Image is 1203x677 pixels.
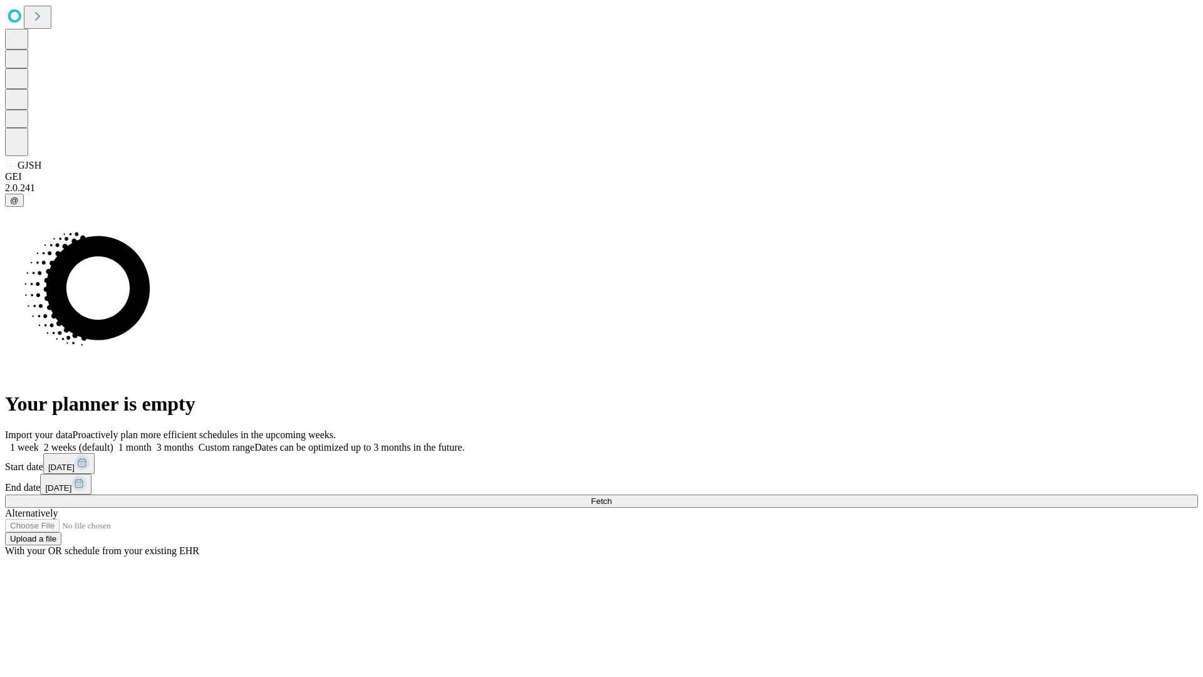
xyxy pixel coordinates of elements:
div: 2.0.241 [5,182,1198,194]
span: Dates can be optimized up to 3 months in the future. [254,442,464,453]
span: GJSH [18,160,41,171]
div: Start date [5,453,1198,474]
span: 2 weeks (default) [44,442,113,453]
span: With your OR schedule from your existing EHR [5,545,199,556]
h1: Your planner is empty [5,392,1198,416]
span: @ [10,196,19,205]
span: [DATE] [45,483,71,493]
span: Proactively plan more efficient schedules in the upcoming weeks. [73,429,336,440]
span: Import your data [5,429,73,440]
button: @ [5,194,24,207]
span: Fetch [591,496,612,506]
button: Upload a file [5,532,61,545]
span: 1 month [118,442,152,453]
span: [DATE] [48,463,75,472]
button: [DATE] [43,453,95,474]
span: 1 week [10,442,39,453]
div: GEI [5,171,1198,182]
span: Custom range [199,442,254,453]
span: 3 months [157,442,194,453]
button: Fetch [5,495,1198,508]
span: Alternatively [5,508,58,518]
div: End date [5,474,1198,495]
button: [DATE] [40,474,91,495]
